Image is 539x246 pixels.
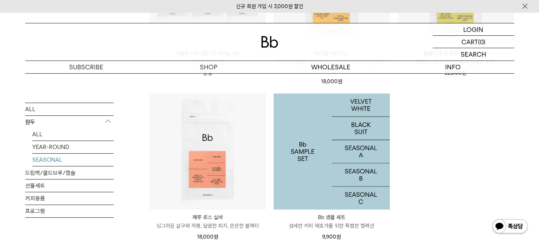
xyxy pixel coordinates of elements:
a: SHOP [147,61,270,73]
a: ALL [25,103,114,115]
span: 22,000 [445,70,466,76]
a: 드립백/콜드브루/캡슐 [25,167,114,179]
a: 신규 회원 가입 시 3,000원 할인 [236,3,303,10]
a: CART (0) [433,36,514,48]
span: 원 [336,234,341,240]
img: 1000000330_add2_017.jpg [274,93,390,210]
img: 페루 로스 실바 [150,93,266,210]
img: 카카오톡 채널 1:1 채팅 버튼 [492,218,528,235]
p: 싱그러운 살구와 자몽, 달콤한 퍼지, 은은한 블랙티 [150,222,266,230]
p: 섬세한 커피 애호가를 위한 특별한 컬렉션 [274,222,390,230]
span: 9,900 [322,234,341,240]
p: Bb 샘플 세트 [274,213,390,222]
a: 커피용품 [25,192,114,205]
a: Bb 샘플 세트 [274,93,390,210]
span: 원 [462,70,466,76]
img: 로고 [261,36,278,48]
a: SUBSCRIBE [25,61,147,73]
a: YEAR-ROUND [32,141,114,153]
a: Bb 샘플 세트 섬세한 커피 애호가를 위한 특별한 컬렉션 [274,213,390,230]
p: LOGIN [463,23,483,35]
span: 18,000 [197,234,218,240]
a: 페루 로스 실바 싱그러운 살구와 자몽, 달콤한 퍼지, 은은한 블랙티 [150,213,266,230]
p: INFO [392,61,514,73]
p: 페루 로스 실바 [150,213,266,222]
span: 원 [214,234,218,240]
a: LOGIN [433,23,514,36]
a: 선물세트 [25,179,114,192]
p: CART [461,36,478,48]
p: WHOLESALE [270,61,392,73]
span: 원 [338,78,342,85]
span: 18,000 [321,78,342,85]
a: ALL [32,128,114,141]
a: SEASONAL [32,154,114,166]
p: 원두 [25,116,114,128]
p: SEARCH [461,48,486,61]
p: (0) [478,36,485,48]
a: 프로그램 [25,205,114,217]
